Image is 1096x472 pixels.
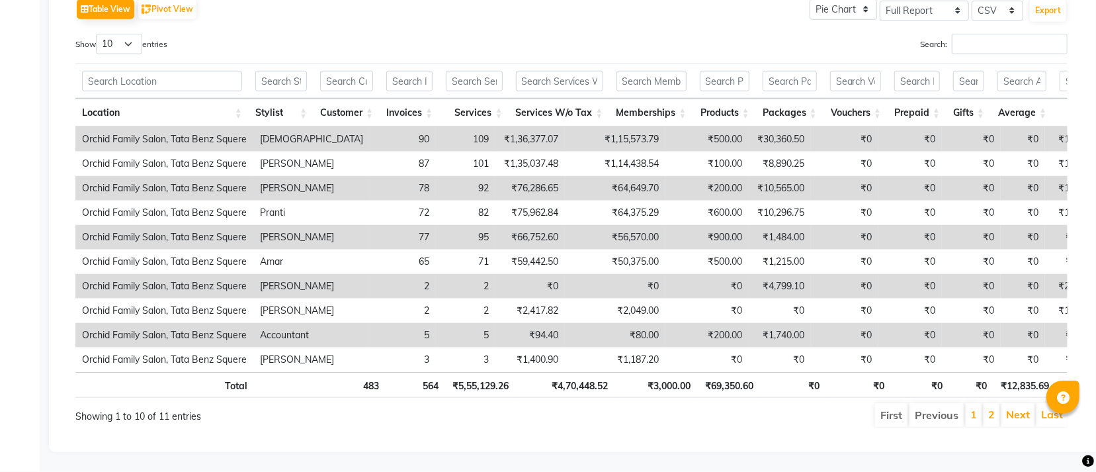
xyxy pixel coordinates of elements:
td: ₹0 [942,348,1001,372]
th: ₹0 [891,372,949,398]
td: ₹0 [495,274,565,299]
td: 90 [370,127,436,152]
td: 2 [436,274,495,299]
td: ₹0 [878,152,942,176]
td: ₹0 [942,127,1001,152]
th: ₹5,55,129.26 [445,372,515,398]
th: ₹12,835.69 [993,372,1056,398]
th: Total [75,372,254,398]
td: ₹0 [811,225,878,250]
input: Search Services [446,71,502,91]
input: Search Services W/o Tax [516,71,603,91]
input: Search: [952,34,1068,54]
td: [PERSON_NAME] [253,274,370,299]
td: ₹0 [942,201,1001,225]
td: ₹10,565.00 [749,176,811,201]
td: ₹0 [878,250,942,274]
th: Packages: activate to sort column ascending [756,99,823,127]
th: ₹3,000.00 [614,372,697,398]
td: ₹0 [565,274,665,299]
td: [PERSON_NAME] [253,225,370,250]
td: ₹0 [1001,299,1045,323]
td: ₹500.00 [665,250,749,274]
td: ₹0 [749,299,811,323]
td: Orchid Family Salon, Tata Benz Squere [75,176,253,201]
th: Gifts: activate to sort column ascending [947,99,991,127]
td: ₹0 [1001,201,1045,225]
td: ₹1,740.00 [749,323,811,348]
td: 3 [436,348,495,372]
td: 109 [436,127,495,152]
td: Orchid Family Salon, Tata Benz Squere [75,225,253,250]
td: ₹8,890.25 [749,152,811,176]
td: 2 [370,274,436,299]
td: ₹0 [665,299,749,323]
td: Orchid Family Salon, Tata Benz Squere [75,323,253,348]
td: Orchid Family Salon, Tata Benz Squere [75,127,253,152]
td: 72 [370,201,436,225]
td: 77 [370,225,436,250]
td: ₹4,799.10 [749,274,811,299]
input: Search Gifts [953,71,984,91]
td: ₹0 [665,274,749,299]
th: Prepaid: activate to sort column ascending [888,99,947,127]
label: Show entries [75,34,167,54]
td: ₹64,375.29 [565,201,665,225]
td: Pranti [253,201,370,225]
th: Vouchers: activate to sort column ascending [823,99,888,127]
input: Search Stylist [255,71,307,91]
td: ₹1,187.20 [565,348,665,372]
td: 101 [436,152,495,176]
td: ₹1,484.00 [749,225,811,250]
td: 5 [436,323,495,348]
td: ₹0 [811,201,878,225]
td: 78 [370,176,436,201]
td: ₹0 [942,176,1001,201]
td: ₹0 [1001,225,1045,250]
td: [PERSON_NAME] [253,348,370,372]
td: 65 [370,250,436,274]
td: ₹0 [1001,250,1045,274]
td: ₹600.00 [665,201,749,225]
th: 564 [386,372,445,398]
select: Showentries [96,34,142,54]
td: Orchid Family Salon, Tata Benz Squere [75,152,253,176]
td: ₹0 [878,127,942,152]
td: ₹1,14,438.54 [565,152,665,176]
td: ₹0 [1001,348,1045,372]
td: 87 [370,152,436,176]
td: ₹0 [811,176,878,201]
td: 92 [436,176,495,201]
th: Services W/o Tax: activate to sort column ascending [509,99,610,127]
td: Orchid Family Salon, Tata Benz Squere [75,299,253,323]
td: ₹0 [878,201,942,225]
td: ₹0 [878,274,942,299]
td: ₹59,442.50 [495,250,565,274]
td: ₹0 [1001,127,1045,152]
th: ₹4,70,448.52 [515,372,614,398]
td: ₹0 [878,348,942,372]
td: Orchid Family Salon, Tata Benz Squere [75,274,253,299]
input: Search Location [82,71,242,91]
a: Next [1006,408,1030,421]
td: ₹0 [878,323,942,348]
td: ₹0 [1001,176,1045,201]
input: Search Memberships [616,71,687,91]
td: ₹0 [1001,323,1045,348]
td: ₹0 [811,152,878,176]
td: ₹0 [811,323,878,348]
td: ₹30,360.50 [749,127,811,152]
input: Search Customer [320,71,373,91]
td: Orchid Family Salon, Tata Benz Squere [75,250,253,274]
td: ₹64,649.70 [565,176,665,201]
th: Customer: activate to sort column ascending [314,99,380,127]
td: ₹0 [811,274,878,299]
td: ₹56,570.00 [565,225,665,250]
td: 95 [436,225,495,250]
a: 2 [988,408,995,421]
td: Accountant [253,323,370,348]
td: ₹500.00 [665,127,749,152]
td: ₹66,752.60 [495,225,565,250]
td: [PERSON_NAME] [253,299,370,323]
th: Average: activate to sort column ascending [991,99,1053,127]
